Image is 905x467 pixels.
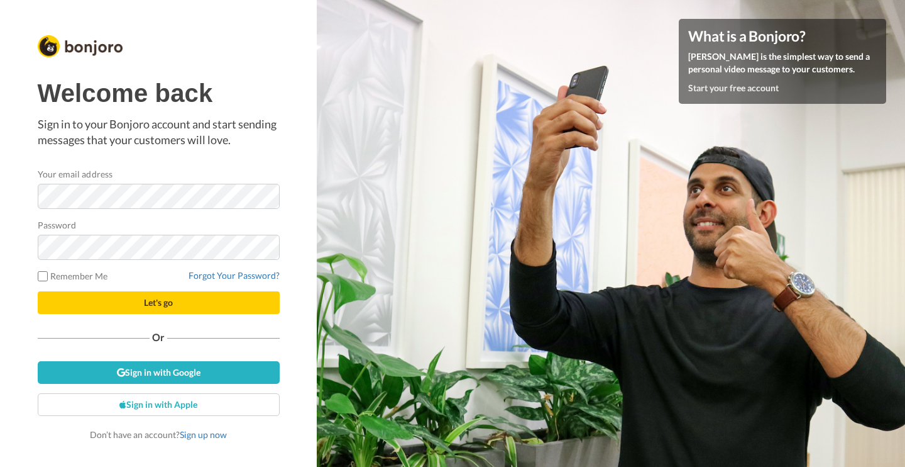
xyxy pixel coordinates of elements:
[38,269,108,283] label: Remember Me
[38,291,280,314] button: Let's go
[688,82,779,93] a: Start your free account
[150,333,167,342] span: Or
[180,429,227,440] a: Sign up now
[688,50,877,76] p: [PERSON_NAME] is the simplest way to send a personal video message to your customers.
[38,361,280,384] a: Sign in with Google
[38,393,280,416] a: Sign in with Apple
[189,270,280,281] a: Forgot Your Password?
[144,297,173,308] span: Let's go
[38,167,112,181] label: Your email address
[90,429,227,440] span: Don’t have an account?
[38,271,48,281] input: Remember Me
[38,116,280,149] p: Sign in to your Bonjoro account and start sending messages that your customers will love.
[688,28,877,44] h4: What is a Bonjoro?
[38,218,77,232] label: Password
[38,79,280,107] h1: Welcome back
